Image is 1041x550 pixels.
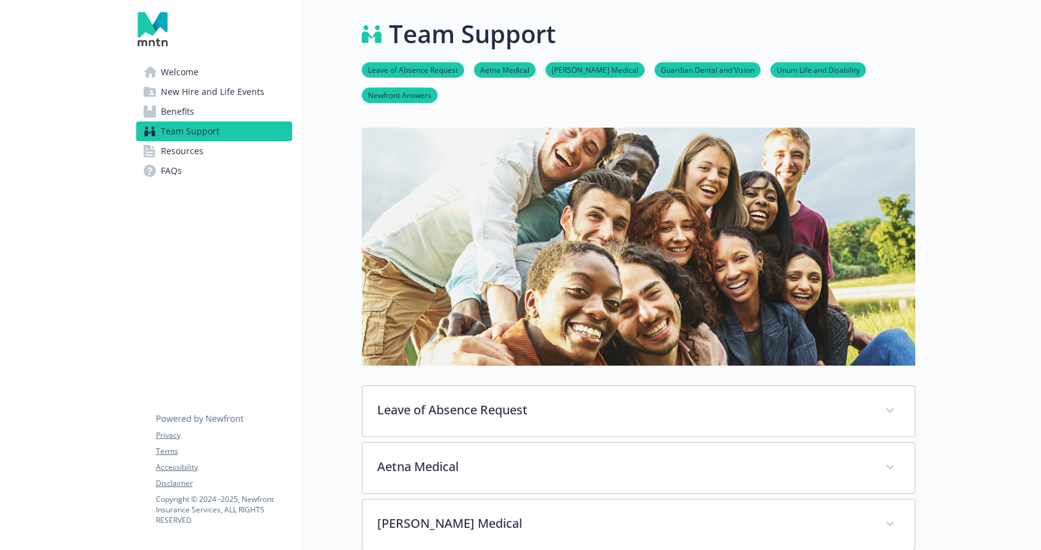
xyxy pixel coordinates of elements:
[362,89,438,101] a: Newfront Answers
[474,64,536,75] a: Aetna Medical
[161,121,219,141] span: Team Support
[161,82,264,102] span: New Hire and Life Events
[377,514,870,533] p: [PERSON_NAME] Medical
[161,161,182,181] span: FAQs
[156,446,292,457] a: Terms
[362,128,915,366] img: team support page banner
[161,102,194,121] span: Benefits
[770,64,866,75] a: Unum Life and Disability
[136,102,292,121] a: Benefits
[136,82,292,102] a: New Hire and Life Events
[362,64,464,75] a: Leave of Absence Request
[362,386,915,437] div: Leave of Absence Request
[377,458,870,476] p: Aetna Medical
[136,141,292,161] a: Resources
[156,462,292,473] a: Accessibility
[362,499,915,550] div: [PERSON_NAME] Medical
[136,121,292,141] a: Team Support
[655,64,761,75] a: Guardian Dental and Vision
[136,161,292,181] a: FAQs
[136,62,292,82] a: Welcome
[377,401,870,419] p: Leave of Absence Request
[156,478,292,489] a: Disclaimer
[389,15,556,52] h1: Team Support
[161,141,203,161] span: Resources
[156,430,292,441] a: Privacy
[156,494,292,525] p: Copyright © 2024 - 2025 , Newfront Insurance Services, ALL RIGHTS RESERVED
[545,64,645,75] a: [PERSON_NAME] Medical
[362,443,915,493] div: Aetna Medical
[161,62,198,82] span: Welcome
